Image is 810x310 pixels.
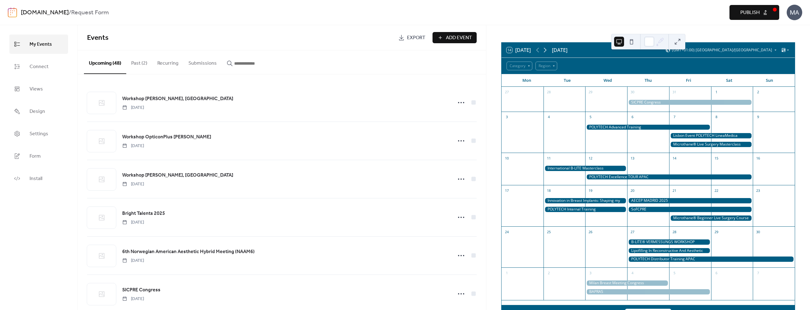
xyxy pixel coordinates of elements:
[587,155,594,162] div: 12
[671,187,678,194] div: 21
[585,174,753,180] div: POLYTECH Excellence TOUR APAC
[669,142,753,147] div: Microthane® Live Surgery Masterclass Workshop - Prag
[713,270,720,276] div: 6
[433,32,477,43] a: Add Event
[504,46,533,54] button: 14[DATE]
[671,114,678,121] div: 7
[122,210,165,218] a: Bright Talents 2025
[587,89,594,96] div: 29
[183,50,222,73] button: Submissions
[669,74,709,87] div: Fri
[503,155,510,162] div: 10
[713,229,720,235] div: 29
[587,114,594,121] div: 5
[671,89,678,96] div: 31
[729,5,779,20] button: Publish
[84,50,126,74] button: Upcoming (48)
[9,146,68,166] a: Form
[629,187,636,194] div: 20
[507,74,547,87] div: Mon
[503,187,510,194] div: 17
[30,129,48,139] span: Settings
[545,229,552,235] div: 25
[627,198,753,203] div: AECEP MADRID 2025
[755,155,761,162] div: 16
[407,34,425,42] span: Export
[669,215,753,221] div: Microthane® Beginner Live Surgery Course (Lisbon)
[122,248,255,256] a: 6th Norwegian American Aesthetic Hybrid Meeting (NAAM6)
[122,172,233,179] span: Workshop [PERSON_NAME], [GEOGRAPHIC_DATA]
[122,257,144,264] span: [DATE]
[755,270,761,276] div: 7
[713,155,720,162] div: 15
[545,155,552,162] div: 11
[544,207,627,212] div: POLYTECH Internal Training
[672,48,772,52] span: (GMT+01:00) [GEOGRAPHIC_DATA]/[GEOGRAPHIC_DATA]
[30,151,41,161] span: Form
[755,89,761,96] div: 2
[87,31,109,45] span: Events
[122,210,165,217] span: Bright Talents 2025
[552,46,567,54] div: [DATE]
[629,155,636,162] div: 13
[503,270,510,276] div: 1
[740,9,760,16] span: Publish
[585,280,669,286] div: Milan Breast Meeting Congress
[587,187,594,194] div: 19
[122,286,160,294] span: SICPRE Congress
[122,133,211,141] a: Workshop OpticonPlus [PERSON_NAME]
[627,248,711,253] div: Lipofilling In Reconstructive And Aesthetic Surgery 11.2025
[9,102,68,121] a: Design
[71,7,109,19] b: Request Form
[30,39,52,49] span: My Events
[30,84,43,94] span: Views
[122,171,233,179] a: Workshop [PERSON_NAME], [GEOGRAPHIC_DATA]
[627,257,795,262] div: POLYTECH Distributor Training APAC
[152,50,183,73] button: Recurring
[544,198,627,203] div: Innovation in Breast Implants: Shaping my Practice - Prof. Hamdi
[628,74,668,87] div: Thu
[122,181,144,187] span: [DATE]
[503,89,510,96] div: 27
[587,229,594,235] div: 26
[126,50,152,73] button: Past (2)
[394,32,430,43] a: Export
[9,124,68,143] a: Settings
[671,270,678,276] div: 5
[627,239,711,245] div: B-LITE® VERMESSUNGS WORKSHOP
[545,114,552,121] div: 4
[749,74,790,87] div: Sun
[587,74,628,87] div: Wed
[713,114,720,121] div: 8
[587,270,594,276] div: 3
[122,296,144,302] span: [DATE]
[21,7,69,19] a: [DOMAIN_NAME]
[629,114,636,121] div: 6
[30,62,49,72] span: Connect
[545,270,552,276] div: 2
[9,35,68,54] a: My Events
[545,187,552,194] div: 18
[9,79,68,99] a: Views
[709,74,749,87] div: Sat
[122,95,233,103] a: Workshop [PERSON_NAME], [GEOGRAPHIC_DATA]
[585,125,711,130] div: POLYTECH Advanced Training
[122,104,144,111] span: [DATE]
[544,166,627,171] div: International B-LITE Masterclass
[30,107,45,117] span: Design
[547,74,587,87] div: Tue
[627,207,753,212] div: SoFCPRE
[8,7,17,17] img: logo
[585,289,711,294] div: BAPRAS
[787,5,802,20] div: MA
[671,155,678,162] div: 14
[446,34,472,42] span: Add Event
[671,229,678,235] div: 28
[503,229,510,235] div: 24
[9,169,68,188] a: Install
[69,7,71,19] b: /
[122,143,144,149] span: [DATE]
